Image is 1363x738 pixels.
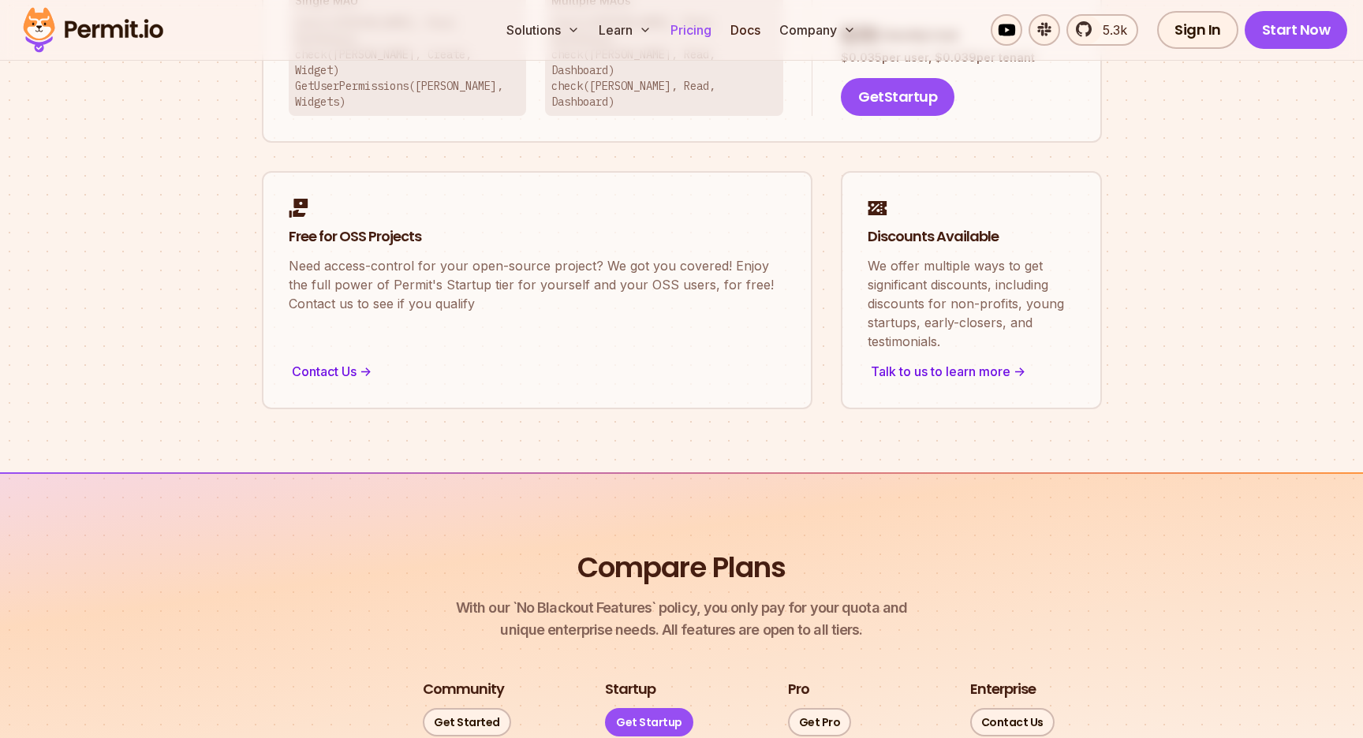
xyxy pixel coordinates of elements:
button: Solutions [500,14,586,46]
button: Learn [592,14,658,46]
span: -> [360,362,372,381]
div: Contact Us [289,360,786,382]
h3: Startup [605,680,655,699]
a: Sign In [1157,11,1238,49]
p: unique enterprise needs. All features are open to all tiers. [456,597,907,641]
a: Pricing [664,14,718,46]
p: We offer multiple ways to get significant discounts, including discounts for non-profits, young s... [868,256,1075,351]
p: check([PERSON_NAME], Read, Dashboard) check([PERSON_NAME], Read, Dashboard) check([PERSON_NAME], ... [551,15,777,110]
h3: Pro [788,680,809,699]
a: Start Now [1245,11,1348,49]
h3: Enterprise [970,680,1036,699]
p: Need access-control for your open-source project? We got you covered! Enjoy the full power of Per... [289,256,786,313]
a: Get Pro [788,708,852,736]
button: Company [773,14,862,46]
a: 5.3k [1066,14,1138,46]
button: GetStartup [841,78,954,116]
h2: Compare Plans [577,548,786,587]
a: Contact Us [970,708,1055,736]
a: Discounts AvailableWe offer multiple ways to get significant discounts, including discounts for n... [841,171,1102,409]
a: Free for OSS ProjectsNeed access-control for your open-source project? We got you covered! Enjoy ... [262,171,812,409]
a: Get Started [423,708,511,736]
img: Permit logo [16,3,170,57]
p: check([PERSON_NAME], Read, Dashboard) check([PERSON_NAME], Create, Widget) GetUserPermissions([PE... [295,15,521,110]
span: -> [1014,362,1025,381]
h3: Community [423,680,504,699]
a: Get Startup [605,708,693,736]
span: 5.3k [1093,20,1127,39]
div: Talk to us to learn more [868,360,1075,382]
a: Docs [724,14,767,46]
h2: Discounts Available [868,227,1075,247]
h2: Free for OSS Projects [289,227,786,247]
span: With our `No Blackout Features` policy, you only pay for your quota and [456,597,907,619]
